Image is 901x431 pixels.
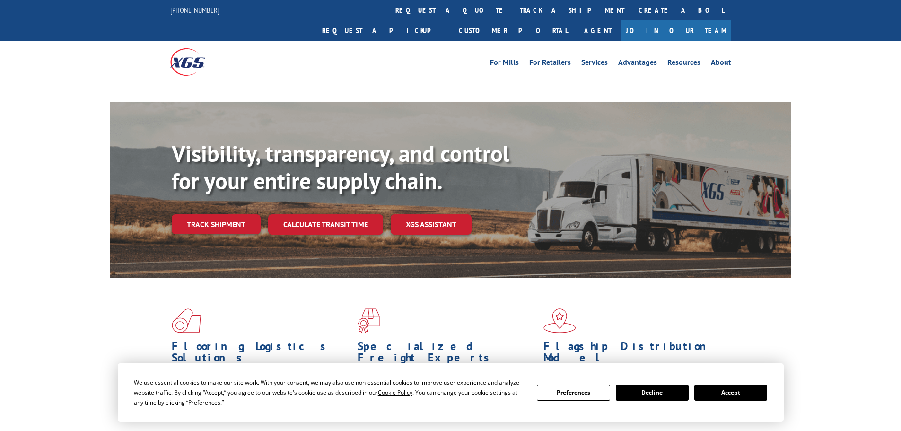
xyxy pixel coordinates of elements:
[452,20,575,41] a: Customer Portal
[118,363,784,422] div: Cookie Consent Prompt
[543,308,576,333] img: xgs-icon-flagship-distribution-model-red
[188,398,220,406] span: Preferences
[134,378,525,407] div: We use essential cookies to make our site work. With your consent, we may also use non-essential ...
[543,341,722,368] h1: Flagship Distribution Model
[581,59,608,69] a: Services
[172,214,261,234] a: Track shipment
[711,59,731,69] a: About
[358,308,380,333] img: xgs-icon-focused-on-flooring-red
[378,388,412,396] span: Cookie Policy
[170,5,219,15] a: [PHONE_NUMBER]
[616,385,689,401] button: Decline
[172,308,201,333] img: xgs-icon-total-supply-chain-intelligence-red
[575,20,621,41] a: Agent
[268,214,383,235] a: Calculate transit time
[490,59,519,69] a: For Mills
[621,20,731,41] a: Join Our Team
[529,59,571,69] a: For Retailers
[391,214,472,235] a: XGS ASSISTANT
[172,139,509,195] b: Visibility, transparency, and control for your entire supply chain.
[358,341,536,368] h1: Specialized Freight Experts
[172,341,350,368] h1: Flooring Logistics Solutions
[537,385,610,401] button: Preferences
[315,20,452,41] a: Request a pickup
[694,385,767,401] button: Accept
[618,59,657,69] a: Advantages
[667,59,700,69] a: Resources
